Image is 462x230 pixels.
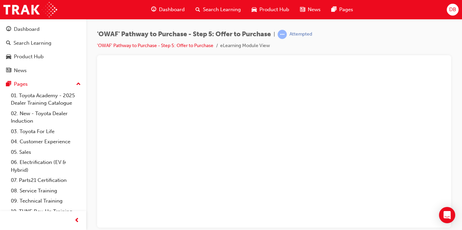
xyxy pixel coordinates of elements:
span: search-icon [6,40,11,46]
span: car-icon [252,5,257,14]
img: Trak [3,2,57,17]
a: news-iconNews [295,3,326,17]
button: Pages [3,78,84,90]
a: 10. TUNE Rev-Up Training [8,206,84,217]
span: 'OWAF' Pathway to Purchase - Step 5: Offer to Purchase [97,30,271,38]
button: DashboardSearch LearningProduct HubNews [3,22,84,78]
a: 08. Service Training [8,186,84,196]
div: Search Learning [14,39,51,47]
span: Search Learning [203,6,241,14]
div: Open Intercom Messenger [439,207,455,223]
span: Product Hub [259,6,289,14]
a: Dashboard [3,23,84,36]
span: Pages [339,6,353,14]
span: News [308,6,321,14]
a: search-iconSearch Learning [190,3,246,17]
span: learningRecordVerb_ATTEMPT-icon [278,30,287,39]
a: News [3,64,84,77]
a: 06. Electrification (EV & Hybrid) [8,157,84,175]
a: Search Learning [3,37,84,49]
span: news-icon [300,5,305,14]
a: Product Hub [3,50,84,63]
a: 'OWAF' Pathway to Purchase - Step 5: Offer to Purchase [97,43,213,48]
a: guage-iconDashboard [146,3,190,17]
button: DB [447,4,459,16]
a: 04. Customer Experience [8,137,84,147]
span: pages-icon [6,81,11,87]
a: pages-iconPages [326,3,359,17]
span: guage-icon [6,26,11,33]
span: Dashboard [159,6,185,14]
div: News [14,67,27,75]
a: 05. Sales [8,147,84,158]
div: Attempted [290,31,312,38]
div: Dashboard [14,25,40,33]
a: car-iconProduct Hub [246,3,295,17]
span: car-icon [6,54,11,60]
a: 03. Toyota For Life [8,126,84,137]
a: 07. Parts21 Certification [8,175,84,186]
span: guage-icon [151,5,156,14]
span: up-icon [76,80,81,89]
span: prev-icon [74,216,79,225]
span: search-icon [195,5,200,14]
a: 01. Toyota Academy - 2025 Dealer Training Catalogue [8,90,84,108]
span: | [274,30,275,38]
span: pages-icon [331,5,337,14]
div: Product Hub [14,53,44,61]
a: 09. Technical Training [8,196,84,206]
span: DB [449,6,456,14]
div: Pages [14,80,28,88]
li: eLearning Module View [220,42,270,50]
a: 02. New - Toyota Dealer Induction [8,108,84,126]
span: news-icon [6,68,11,74]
